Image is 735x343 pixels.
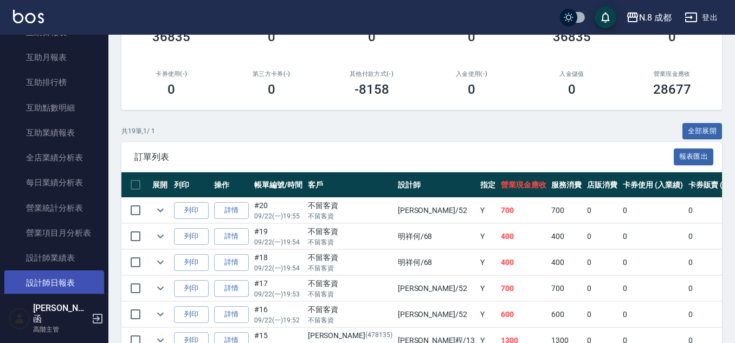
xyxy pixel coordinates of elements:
[308,237,392,247] p: 不留客資
[395,276,478,301] td: [PERSON_NAME] /52
[308,226,392,237] div: 不留客資
[568,82,576,97] h3: 0
[478,276,498,301] td: Y
[254,211,302,221] p: 09/22 (一) 19:55
[252,250,305,275] td: #18
[549,250,584,275] td: 400
[478,198,498,223] td: Y
[478,224,498,249] td: Y
[395,302,478,327] td: [PERSON_NAME] /52
[478,302,498,327] td: Y
[4,170,104,195] a: 每日業績分析表
[478,250,498,275] td: Y
[395,198,478,223] td: [PERSON_NAME] /52
[134,152,674,163] span: 訂單列表
[254,237,302,247] p: 09/22 (一) 19:54
[395,250,478,275] td: 明祥何 /68
[395,224,478,249] td: 明祥何 /68
[4,270,104,295] a: 設計師日報表
[174,228,209,245] button: 列印
[584,302,620,327] td: 0
[174,306,209,323] button: 列印
[498,250,549,275] td: 400
[254,315,302,325] p: 09/22 (一) 19:52
[214,306,249,323] a: 詳情
[214,202,249,219] a: 詳情
[334,70,409,77] h2: 其他付款方式(-)
[174,202,209,219] button: 列印
[308,330,392,341] div: [PERSON_NAME]
[4,45,104,70] a: 互助月報表
[365,330,392,341] p: (478135)
[4,221,104,245] a: 營業項目月分析表
[549,172,584,198] th: 服務消費
[4,70,104,95] a: 互助排行榜
[308,263,392,273] p: 不留客資
[308,252,392,263] div: 不留客資
[354,82,389,97] h3: -8158
[254,263,302,273] p: 09/22 (一) 19:54
[214,254,249,271] a: 詳情
[308,289,392,299] p: 不留客資
[468,29,475,44] h3: 0
[152,202,169,218] button: expand row
[620,276,686,301] td: 0
[498,198,549,223] td: 700
[620,198,686,223] td: 0
[174,280,209,297] button: 列印
[252,302,305,327] td: #16
[368,29,376,44] h3: 0
[308,304,392,315] div: 不留客資
[4,95,104,120] a: 互助點數明細
[674,148,714,165] button: 報表匯出
[653,82,691,97] h3: 28677
[214,228,249,245] a: 詳情
[498,224,549,249] td: 400
[478,172,498,198] th: 指定
[9,308,30,329] img: Person
[595,7,616,28] button: save
[268,29,275,44] h3: 0
[134,70,209,77] h2: 卡券使用(-)
[620,172,686,198] th: 卡券使用 (入業績)
[584,276,620,301] td: 0
[622,7,676,29] button: N.8 成都
[395,172,478,198] th: 設計師
[252,224,305,249] td: #19
[268,82,275,97] h3: 0
[468,82,475,97] h3: 0
[668,29,676,44] h3: 0
[620,250,686,275] td: 0
[498,172,549,198] th: 營業現金應收
[674,151,714,161] a: 報表匯出
[152,29,190,44] h3: 36835
[211,172,252,198] th: 操作
[680,8,722,28] button: 登出
[167,82,175,97] h3: 0
[308,315,392,325] p: 不留客資
[308,278,392,289] div: 不留客資
[308,200,392,211] div: 不留客資
[584,250,620,275] td: 0
[33,325,88,334] p: 高階主管
[435,70,509,77] h2: 入金使用(-)
[171,172,211,198] th: 列印
[682,123,723,140] button: 全部展開
[535,70,609,77] h2: 入金儲值
[174,254,209,271] button: 列印
[553,29,591,44] h3: 36835
[639,11,672,24] div: N.8 成都
[620,302,686,327] td: 0
[252,172,305,198] th: 帳單編號/時間
[620,224,686,249] td: 0
[33,303,88,325] h5: [PERSON_NAME]函
[13,10,44,23] img: Logo
[584,224,620,249] td: 0
[635,70,709,77] h2: 營業現金應收
[235,70,309,77] h2: 第三方卡券(-)
[152,280,169,296] button: expand row
[214,280,249,297] a: 詳情
[308,211,392,221] p: 不留客資
[254,289,302,299] p: 09/22 (一) 19:53
[4,196,104,221] a: 營業統計分析表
